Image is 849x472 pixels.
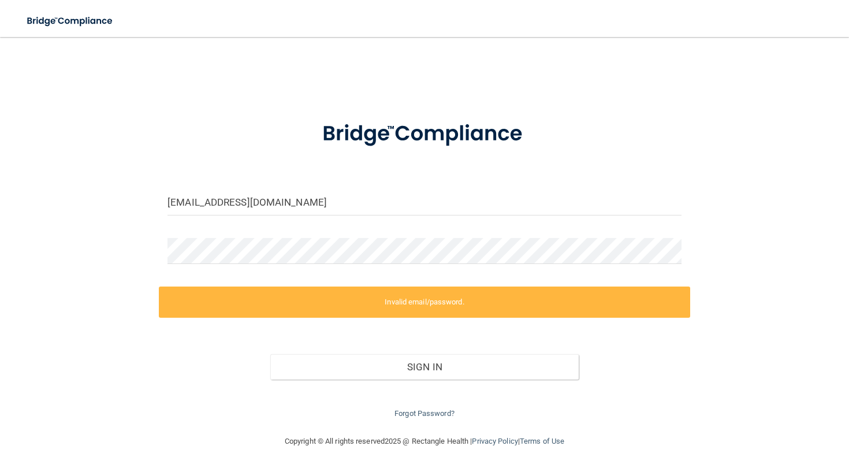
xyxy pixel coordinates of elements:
[394,409,455,418] a: Forgot Password?
[17,9,124,33] img: bridge_compliance_login_screen.278c3ca4.svg
[167,189,682,215] input: Email
[520,437,564,445] a: Terms of Use
[214,423,635,460] div: Copyright © All rights reserved 2025 @ Rectangle Health | |
[159,287,690,318] label: Invalid email/password.
[270,354,579,380] button: Sign In
[649,390,835,436] iframe: Drift Widget Chat Controller
[300,106,549,162] img: bridge_compliance_login_screen.278c3ca4.svg
[472,437,517,445] a: Privacy Policy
